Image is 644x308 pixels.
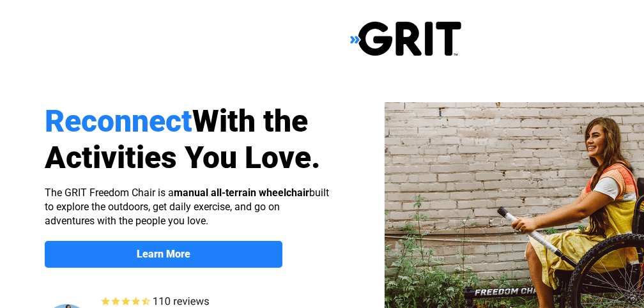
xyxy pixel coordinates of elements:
strong: Learn More [137,248,190,260]
a: Learn More [45,241,282,268]
strong: manual all-terrain wheelchair [174,187,309,199]
span: With the [192,103,308,139]
span: Activities You Love. [45,139,321,176]
span: The GRIT Freedom Chair is a built to explore the outdoors, get daily exercise, and go on adventur... [45,187,329,227]
span: Reconnect [45,103,192,139]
